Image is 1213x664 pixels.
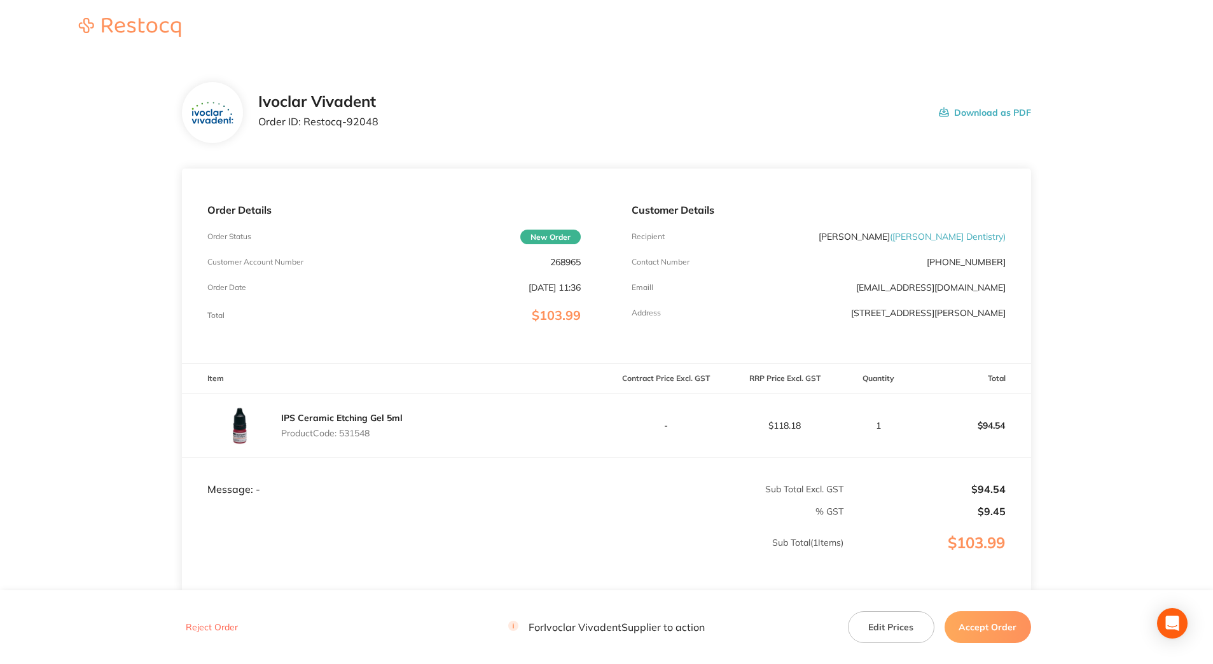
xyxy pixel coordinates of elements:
[207,258,303,266] p: Customer Account Number
[845,506,1006,517] p: $9.45
[182,622,242,633] button: Reject Order
[912,364,1031,394] th: Total
[845,420,911,431] p: 1
[927,257,1006,267] p: [PHONE_NUMBER]
[607,484,843,494] p: Sub Total Excl. GST
[848,611,934,643] button: Edit Prices
[66,18,193,37] img: Restocq logo
[207,394,271,457] img: ZGt5dWtzbw
[725,364,844,394] th: RRP Price Excl. GST
[1157,608,1188,639] div: Open Intercom Messenger
[726,420,843,431] p: $118.18
[66,18,193,39] a: Restocq logo
[632,204,1005,216] p: Customer Details
[632,258,690,266] p: Contact Number
[182,457,606,495] td: Message: -
[945,611,1031,643] button: Accept Order
[258,116,378,127] p: Order ID: Restocq- 92048
[913,410,1030,441] p: $94.54
[856,282,1006,293] a: [EMAIL_ADDRESS][DOMAIN_NAME]
[606,364,725,394] th: Contract Price Excl. GST
[607,420,724,431] p: -
[851,308,1006,318] p: [STREET_ADDRESS][PERSON_NAME]
[191,102,233,124] img: ZTZpajdpOQ
[258,93,378,111] h2: Ivoclar Vivadent
[632,232,665,241] p: Recipient
[183,506,843,516] p: % GST
[845,483,1006,495] p: $94.54
[844,364,912,394] th: Quantity
[632,283,653,292] p: Emaill
[207,232,251,241] p: Order Status
[890,231,1006,242] span: ( [PERSON_NAME] Dentistry )
[281,428,403,438] p: Product Code: 531548
[520,230,581,244] span: New Order
[939,93,1031,132] button: Download as PDF
[508,621,705,633] p: For Ivoclar Vivadent Supplier to action
[845,534,1030,578] p: $103.99
[529,282,581,293] p: [DATE] 11:36
[207,283,246,292] p: Order Date
[550,257,581,267] p: 268965
[183,537,843,573] p: Sub Total ( 1 Items)
[182,364,606,394] th: Item
[207,311,225,320] p: Total
[532,307,581,323] span: $103.99
[819,232,1006,242] p: [PERSON_NAME]
[207,204,581,216] p: Order Details
[632,308,661,317] p: Address
[281,412,403,424] a: IPS Ceramic Etching Gel 5ml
